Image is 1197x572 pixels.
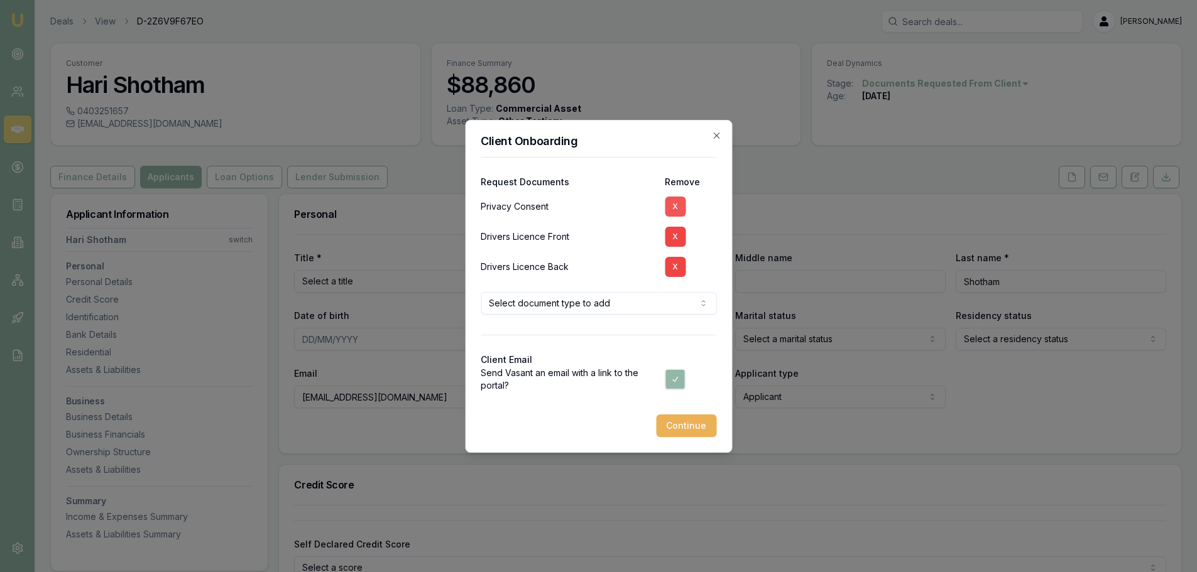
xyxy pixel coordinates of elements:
div: Drivers Licence Back [481,252,655,282]
button: X [665,197,686,217]
div: Privacy Consent [481,192,655,222]
div: Drivers Licence Front [481,222,655,252]
h2: Client Onboarding [481,136,716,147]
div: Remove [665,178,716,186]
button: Continue [656,414,716,437]
button: X [665,257,686,277]
div: Request Documents [481,178,655,186]
div: Client Email [481,355,716,364]
button: X [665,227,686,247]
label: Send Vasant an email with a link to the portal? [481,367,655,392]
